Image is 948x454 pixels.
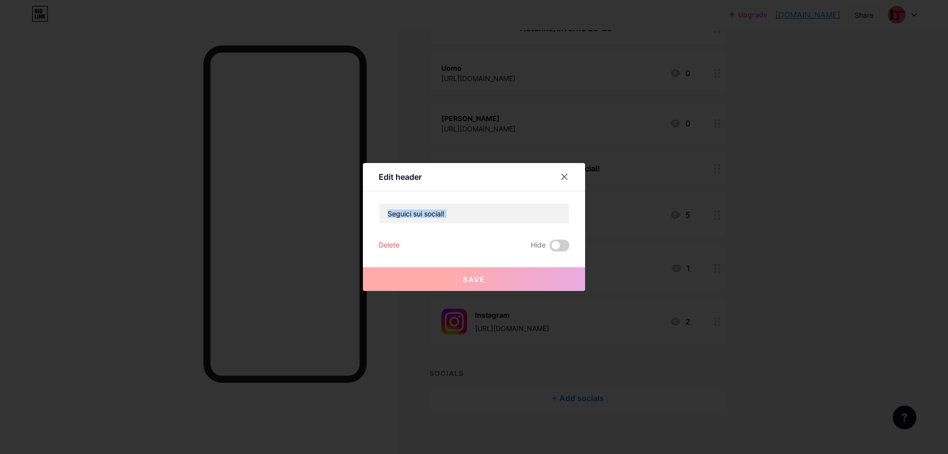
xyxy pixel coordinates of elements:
span: Hide [531,240,546,251]
div: Edit header [379,171,422,183]
input: Title [379,204,569,223]
button: Save [363,267,585,291]
span: Save [463,275,485,284]
div: Delete [379,240,399,251]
